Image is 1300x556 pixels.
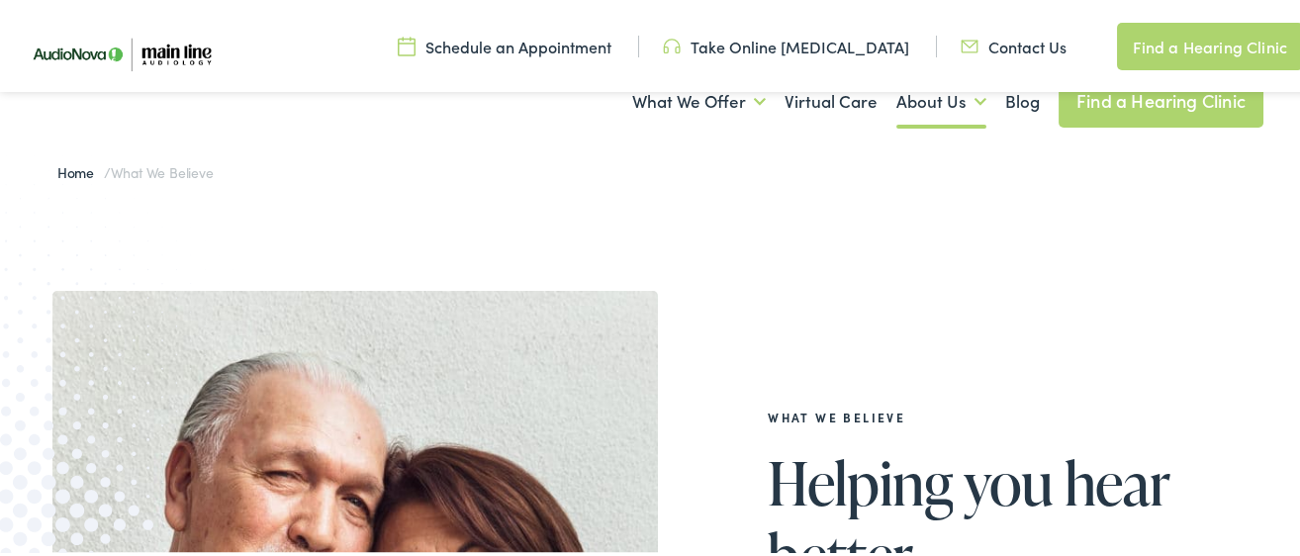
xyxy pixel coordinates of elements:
a: About Us [896,62,986,136]
a: Take Online [MEDICAL_DATA] [663,33,909,54]
a: Contact Us [961,33,1067,54]
a: Find a Hearing Clinic [1059,71,1263,125]
h2: What We Believe [768,408,1243,421]
a: Schedule an Appointment [398,33,611,54]
span: hear [1065,447,1170,512]
span: Helping [768,447,953,512]
span: you [964,447,1053,512]
img: utility icon [398,33,416,54]
a: Blog [1005,62,1040,136]
img: utility icon [961,33,978,54]
a: Virtual Care [785,62,878,136]
img: utility icon [663,33,681,54]
a: What We Offer [632,62,766,136]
